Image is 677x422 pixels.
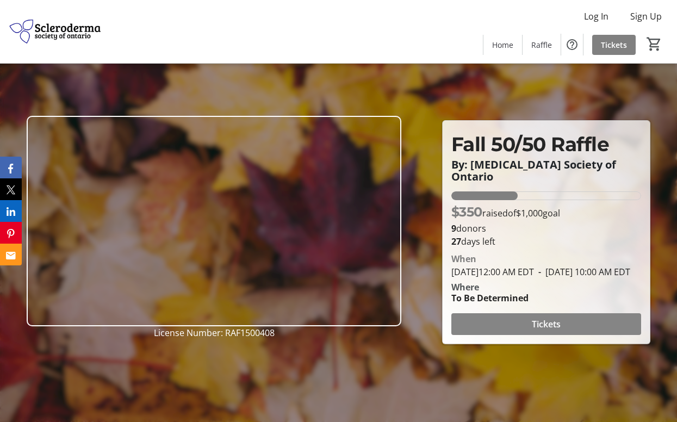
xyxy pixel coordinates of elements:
[154,327,275,339] span: License Number: RAF1500408
[451,235,461,247] span: 27
[27,116,401,326] img: Campaign CTA Media Photo
[451,313,641,335] button: Tickets
[644,34,664,54] button: Cart
[451,202,560,222] p: raised of goal
[451,252,476,265] div: When
[451,159,641,183] p: By: [MEDICAL_DATA] Society of Ontario
[523,35,561,55] a: Raffle
[584,10,608,23] span: Log In
[451,204,482,220] span: $350
[534,266,630,278] span: [DATE] 10:00 AM EDT
[451,291,529,305] div: To Be Determined
[630,10,662,23] span: Sign Up
[575,8,617,25] button: Log In
[451,222,641,235] p: donors
[7,4,103,59] img: Scleroderma Society of Ontario's Logo
[451,283,479,291] div: Where
[532,318,561,331] span: Tickets
[451,222,456,234] b: 9
[451,266,534,278] span: [DATE] 12:00 AM EDT
[483,35,522,55] a: Home
[592,35,636,55] a: Tickets
[451,235,641,248] p: days left
[622,8,670,25] button: Sign Up
[561,34,583,55] button: Help
[451,132,610,156] span: Fall 50/50 Raffle
[451,191,641,200] div: 35% of fundraising goal reached
[516,207,543,219] span: $1,000
[601,39,627,51] span: Tickets
[492,39,513,51] span: Home
[531,39,552,51] span: Raffle
[534,266,545,278] span: -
